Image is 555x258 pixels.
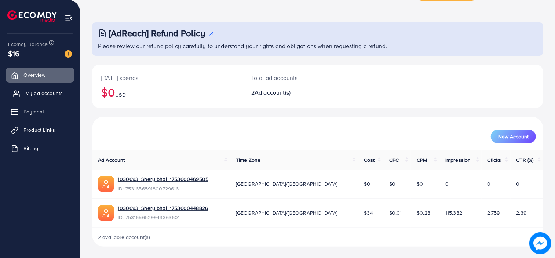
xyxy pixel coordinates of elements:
span: $0.01 [389,209,402,217]
span: 2,759 [488,209,500,217]
span: [GEOGRAPHIC_DATA]/[GEOGRAPHIC_DATA] [236,180,338,188]
a: Product Links [6,123,74,137]
span: $0.28 [417,209,430,217]
span: Ad account(s) [255,88,291,97]
span: Ecomdy Balance [8,40,48,48]
span: My ad accounts [25,90,63,97]
a: Billing [6,141,74,156]
h3: [AdReach] Refund Policy [109,28,205,39]
a: 1030693_Shery bhai_1753600448826 [118,204,208,212]
span: $34 [364,209,373,217]
p: Please review our refund policy carefully to understand your rights and obligations when requesti... [98,41,539,50]
span: 0 [488,180,491,188]
a: Overview [6,68,74,82]
span: ID: 7531656591800729616 [118,185,208,192]
span: Billing [23,145,38,152]
span: USD [115,91,125,98]
img: image [65,50,72,58]
p: Total ad accounts [251,73,347,82]
button: New Account [491,130,536,143]
img: ic-ads-acc.e4c84228.svg [98,205,114,221]
img: logo [7,10,57,22]
span: ID: 7531656529943363601 [118,214,208,221]
span: Overview [23,71,45,79]
span: New Account [498,134,529,139]
h2: 2 [251,89,347,96]
span: $0 [389,180,395,188]
span: 115,382 [445,209,462,217]
img: ic-ads-acc.e4c84228.svg [98,176,114,192]
span: Time Zone [236,156,260,164]
span: [GEOGRAPHIC_DATA]/[GEOGRAPHIC_DATA] [236,209,338,217]
span: CPM [417,156,427,164]
img: menu [65,14,73,22]
a: Payment [6,104,74,119]
h2: $0 [101,85,234,99]
span: Impression [445,156,471,164]
span: Payment [23,108,44,115]
a: My ad accounts [6,86,74,101]
span: $0 [417,180,423,188]
span: Product Links [23,126,55,134]
img: image [529,232,551,254]
span: $0 [364,180,370,188]
span: Ad Account [98,156,125,164]
span: 0 [445,180,449,188]
span: Cost [364,156,375,164]
span: CPC [389,156,399,164]
span: 2.39 [516,209,527,217]
p: [DATE] spends [101,73,234,82]
span: $16 [8,48,19,59]
span: CTR (%) [516,156,534,164]
span: 2 available account(s) [98,233,150,241]
span: 0 [516,180,520,188]
a: 1030693_Shery bhai_1753600469505 [118,175,208,183]
span: Clicks [488,156,501,164]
